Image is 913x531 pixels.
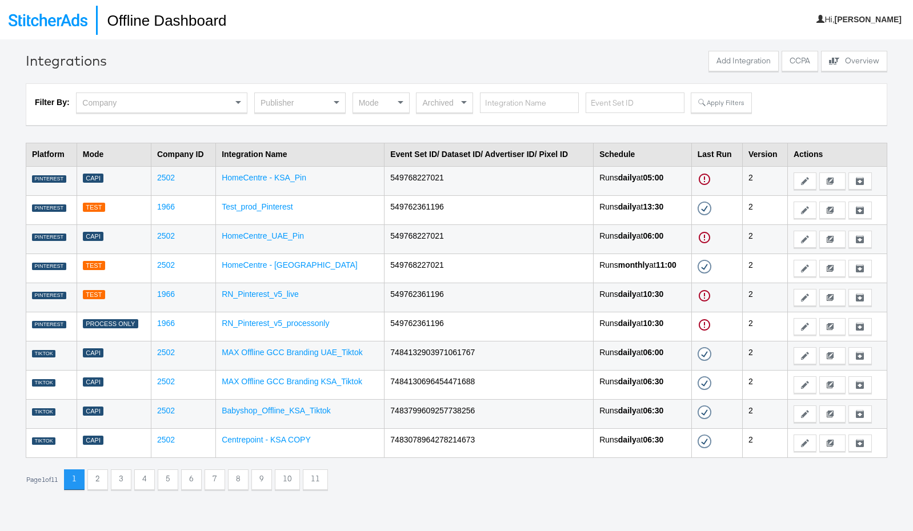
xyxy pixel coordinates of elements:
td: 549768227021 [385,254,594,283]
button: 11 [303,469,328,490]
strong: 06:30 [643,377,663,386]
strong: daily [618,406,636,415]
a: Babyshop_Offline_KSA_Tiktok [222,406,331,415]
a: 2502 [157,231,175,240]
strong: 05:00 [643,173,663,182]
div: Page 1 of 11 [26,476,58,484]
button: CCPA [782,51,818,71]
strong: 06:00 [643,348,663,357]
td: 2 [742,312,787,341]
button: 1 [64,469,85,490]
div: Capi [83,348,104,358]
td: Runs at [594,224,692,254]
td: 2 [742,341,787,370]
div: PINTEREST [32,204,66,212]
th: Version [742,143,787,166]
a: RN_Pinterest_v5_live [222,289,299,299]
div: Capi [83,436,104,445]
div: TIKTOK [32,379,55,387]
div: Integrations [26,51,107,70]
button: 4 [134,469,155,490]
div: Publisher [255,93,345,112]
strong: Filter By: [35,98,70,107]
h1: Offline Dashboard [96,6,226,35]
td: 2 [742,254,787,283]
button: 6 [181,469,202,490]
td: Runs at [594,428,692,457]
div: Test [83,290,105,300]
button: 3 [111,469,131,490]
button: 5 [158,469,178,490]
strong: daily [618,377,636,386]
th: Event Set ID/ Dataset ID/ Advertiser ID/ Pixel ID [385,143,594,166]
td: 7484130696454471688 [385,370,594,399]
td: Runs at [594,254,692,283]
td: 549762361196 [385,283,594,312]
th: Last Run [691,143,742,166]
td: 2 [742,370,787,399]
td: Runs at [594,341,692,370]
div: Mode [353,93,409,112]
td: 549768227021 [385,224,594,254]
strong: monthly [618,260,649,269]
button: Overview [821,51,887,71]
div: Capi [83,174,104,183]
td: Runs at [594,312,692,341]
div: TIKTOK [32,437,55,445]
input: Event Set ID [586,92,684,114]
th: Mode [77,143,151,166]
a: 2502 [157,377,175,386]
strong: 06:30 [643,435,663,444]
td: Runs at [594,195,692,224]
strong: 10:30 [643,289,663,299]
button: 7 [205,469,225,490]
a: 2502 [157,406,175,415]
strong: daily [618,289,636,299]
div: PINTEREST [32,263,66,271]
div: Capi [83,232,104,242]
div: Archived [417,93,472,112]
strong: 11:00 [656,260,676,269]
strong: daily [618,435,636,444]
td: Runs at [594,166,692,195]
strong: 06:00 [643,231,663,240]
td: 7484132903971061767 [385,341,594,370]
div: Company [77,93,247,112]
div: TIKTOK [32,350,55,358]
a: MAX Offline GCC Branding KSA_Tiktok [222,377,362,386]
a: Overview [821,51,887,74]
div: PINTEREST [32,234,66,242]
td: 2 [742,428,787,457]
a: Test_prod_Pinterest [222,202,293,211]
strong: 13:30 [643,202,663,211]
button: Add Integration [708,51,779,71]
td: 7483078964278214673 [385,428,594,457]
a: 2502 [157,260,175,269]
a: Add Integration [708,51,779,74]
a: 1966 [157,289,175,299]
strong: daily [618,202,636,211]
td: 2 [742,283,787,312]
div: Capi [83,377,104,387]
th: Platform [26,143,77,166]
a: 2502 [157,348,175,357]
a: CCPA [782,51,818,74]
th: Schedule [594,143,692,166]
td: 2 [742,399,787,428]
td: 549762361196 [385,312,594,341]
a: HomeCentre - KSA_Pin [222,173,306,182]
td: Runs at [594,399,692,428]
a: 1966 [157,319,175,328]
a: HomeCentre - [GEOGRAPHIC_DATA] [222,260,358,269]
td: 2 [742,224,787,254]
th: Company ID [151,143,215,166]
button: 8 [228,469,249,490]
button: 10 [275,469,300,490]
strong: 10:30 [643,319,663,328]
a: Centrepoint - KSA COPY [222,435,311,444]
button: Apply Filters [691,92,751,113]
a: MAX Offline GCC Branding UAE_Tiktok [222,348,363,357]
a: 2502 [157,173,175,182]
div: PINTEREST [32,321,66,329]
strong: daily [618,319,636,328]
